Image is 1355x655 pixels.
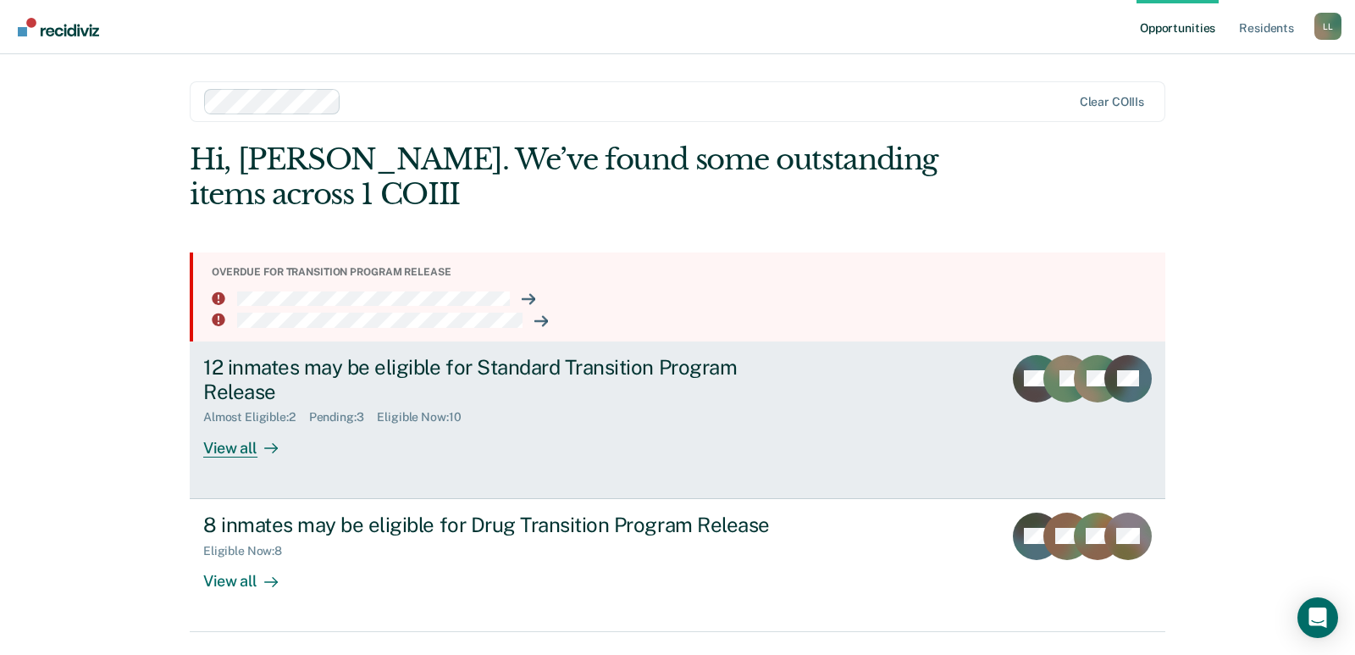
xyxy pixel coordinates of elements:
div: View all [203,558,298,591]
div: Hi, [PERSON_NAME]. We’ve found some outstanding items across 1 COIII [190,142,971,212]
img: Recidiviz [18,18,99,36]
div: Eligible Now : 10 [377,410,474,425]
div: Overdue for transition program release [212,266,1152,278]
div: Pending : 3 [309,410,378,425]
div: Almost Eligible : 2 [203,410,309,425]
div: View all [203,425,298,458]
a: 8 inmates may be eligible for Drug Transition Program ReleaseEligible Now:8View all [190,499,1165,632]
div: L L [1314,13,1341,40]
button: Profile dropdown button [1314,13,1341,40]
div: Open Intercom Messenger [1297,597,1338,638]
a: 12 inmates may be eligible for Standard Transition Program ReleaseAlmost Eligible:2Pending:3Eligi... [190,341,1165,499]
div: 8 inmates may be eligible for Drug Transition Program Release [203,513,798,537]
div: Clear COIIIs [1080,95,1144,109]
div: Eligible Now : 8 [203,544,296,558]
div: 12 inmates may be eligible for Standard Transition Program Release [203,355,798,404]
